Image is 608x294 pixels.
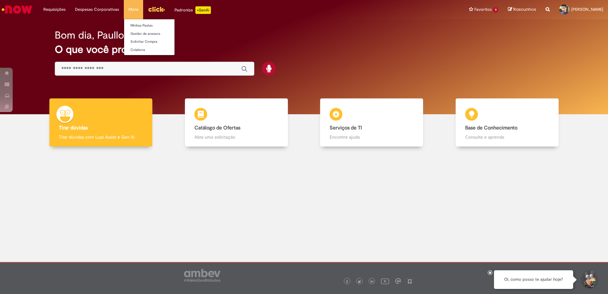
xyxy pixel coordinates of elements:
b: Serviços de TI [330,125,362,131]
b: Tirar dúvidas [59,125,88,131]
span: [PERSON_NAME] [571,7,603,12]
p: Abra uma solicitação [194,134,278,140]
a: Gestão de acessos [124,30,194,37]
span: Rascunhos [513,6,536,12]
img: logo_footer_naosei.png [407,278,413,284]
h2: Bom dia, Paullo [55,30,124,41]
div: Padroniza [174,6,211,14]
img: logo_footer_linkedin.png [370,280,374,284]
p: Tirar dúvidas com Lupi Assist e Gen Ai [59,134,143,140]
span: Favoritos [474,6,492,13]
span: More [129,6,138,13]
a: Colabora [124,47,194,53]
span: 9 [493,7,498,13]
span: Despesas Corporativas [75,6,119,13]
a: Solicitar Compra [124,38,194,45]
span: Requisições [43,6,66,13]
a: Rascunhos [508,7,536,13]
b: Catálogo de Ofertas [194,125,240,131]
img: logo_footer_ambev_rotulo_gray.png [184,269,220,282]
h2: O que você procura hoje? [55,44,554,55]
a: Minhas Pastas [124,22,194,29]
img: logo_footer_facebook.png [345,280,349,283]
img: logo_footer_twitter.png [358,280,361,283]
img: ServiceNow [1,3,33,16]
a: Tirar dúvidas Tirar dúvidas com Lupi Assist e Gen Ai [33,98,169,147]
img: click_logo_yellow_360x200.png [148,4,165,14]
img: logo_footer_workplace.png [395,278,401,284]
p: +GenAi [195,6,211,14]
a: Base de Conhecimento Consulte e aprenda [440,98,575,147]
p: Encontre ajuda [330,134,414,140]
button: Iniciar Conversa de Suporte [579,270,598,289]
img: logo_footer_youtube.png [381,277,389,285]
ul: More [124,19,175,55]
a: Catálogo de Ofertas Abra uma solicitação [169,98,304,147]
div: Oi, como posso te ajudar hoje? [494,270,573,289]
a: Serviços de TI Encontre ajuda [304,98,440,147]
p: Consulte e aprenda [465,134,549,140]
b: Base de Conhecimento [465,125,517,131]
